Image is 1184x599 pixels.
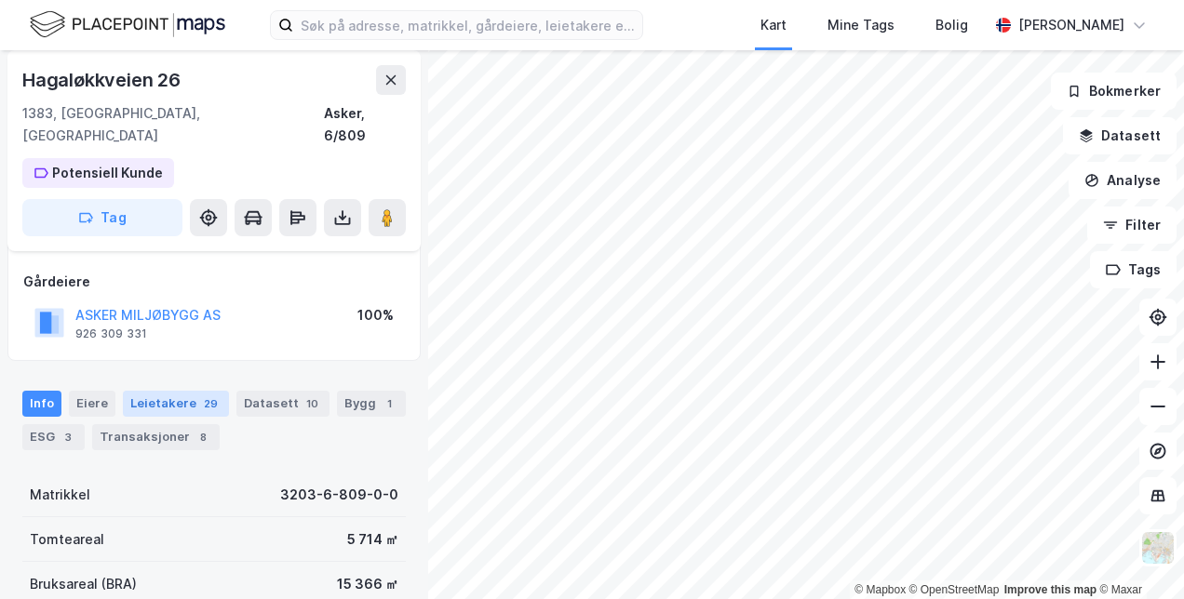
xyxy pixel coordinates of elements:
div: Asker, 6/809 [324,102,406,147]
div: Bruksareal (BRA) [30,573,137,595]
div: Mine Tags [827,14,895,36]
div: Eiere [69,391,115,417]
button: Datasett [1063,117,1177,154]
button: Tags [1090,251,1177,288]
div: Info [22,391,61,417]
button: Tag [22,199,182,236]
div: Tomteareal [30,528,104,551]
a: Mapbox [854,583,906,596]
div: Leietakere [123,391,229,417]
div: Potensiell Kunde [52,162,163,184]
div: 1 [380,394,398,413]
a: OpenStreetMap [909,583,1000,596]
div: 10 [303,394,322,413]
img: logo.f888ab2527a4732fd821a326f86c7f29.svg [30,8,225,41]
div: 100% [357,304,394,326]
div: 5 714 ㎡ [347,528,398,551]
div: 15 366 ㎡ [337,573,398,595]
button: Analyse [1069,162,1177,199]
input: Søk på adresse, matrikkel, gårdeiere, leietakere eller personer [293,11,642,39]
div: Bygg [337,391,406,417]
iframe: Chat Widget [1091,510,1184,599]
div: Kart [760,14,787,36]
button: Bokmerker [1051,73,1177,110]
div: Datasett [236,391,330,417]
div: 3 [59,428,77,446]
button: Filter [1087,206,1177,244]
div: Gårdeiere [23,271,405,293]
div: 8 [194,428,212,446]
div: Transaksjoner [92,424,220,450]
div: Hagaløkkveien 26 [22,65,184,95]
div: Kontrollprogram for chat [1091,510,1184,599]
div: ESG [22,424,85,450]
div: 3203-6-809-0-0 [280,484,398,506]
a: Improve this map [1004,583,1097,596]
div: Matrikkel [30,484,90,506]
div: 1383, [GEOGRAPHIC_DATA], [GEOGRAPHIC_DATA] [22,102,324,147]
div: 29 [200,394,222,413]
div: Bolig [935,14,968,36]
div: [PERSON_NAME] [1018,14,1124,36]
div: 926 309 331 [75,326,147,341]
